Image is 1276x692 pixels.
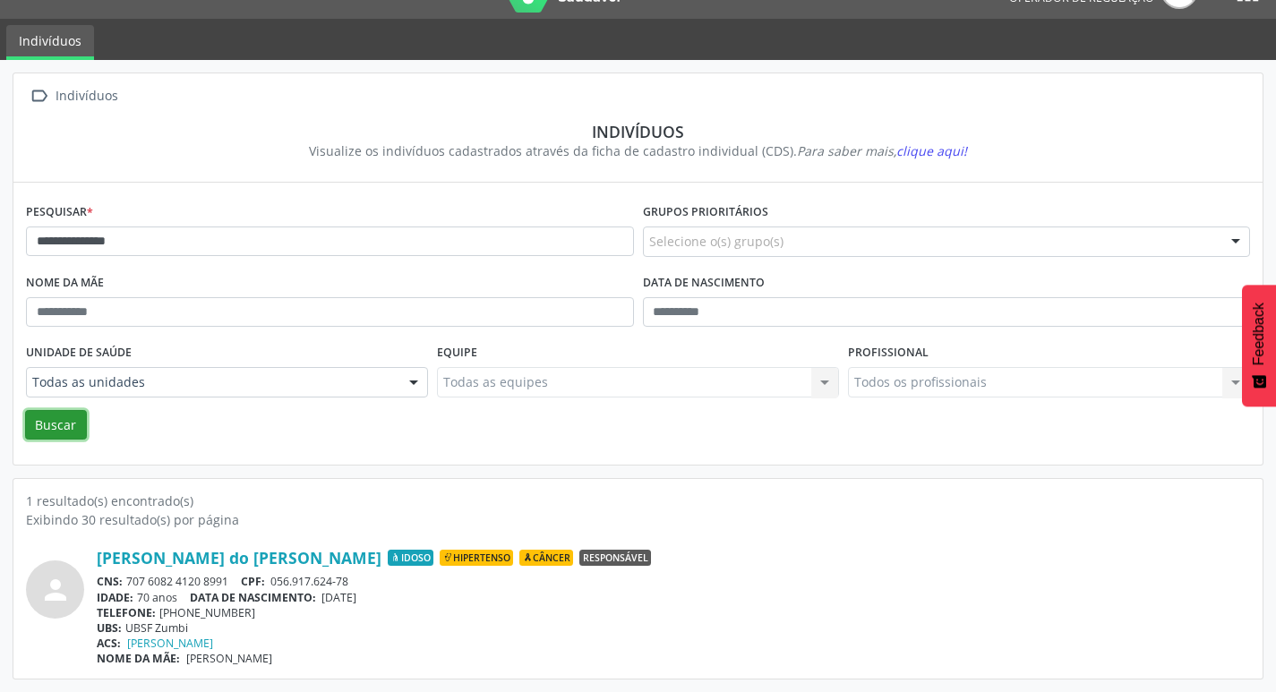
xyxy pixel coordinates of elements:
[1242,285,1276,406] button: Feedback - Mostrar pesquisa
[270,574,348,589] span: 056.917.624-78
[848,339,929,367] label: Profissional
[797,142,967,159] i: Para saber mais,
[579,550,651,566] span: Responsável
[437,339,477,367] label: Equipe
[643,199,768,226] label: Grupos prioritários
[649,232,784,251] span: Selecione o(s) grupo(s)
[26,491,1250,510] div: 1 resultado(s) encontrado(s)
[39,122,1237,141] div: Indivíduos
[643,269,765,297] label: Data de nascimento
[6,25,94,60] a: Indivíduos
[97,651,180,666] span: NOME DA MÃE:
[26,269,104,297] label: Nome da mãe
[186,651,272,666] span: [PERSON_NAME]
[97,590,133,605] span: IDADE:
[388,550,433,566] span: Idoso
[321,590,356,605] span: [DATE]
[97,605,1250,620] div: [PHONE_NUMBER]
[127,636,213,651] a: [PERSON_NAME]
[32,373,391,391] span: Todas as unidades
[896,142,967,159] span: clique aqui!
[39,574,72,606] i: person
[241,574,265,589] span: CPF:
[97,636,121,651] span: ACS:
[25,410,87,440] button: Buscar
[97,548,381,568] a: [PERSON_NAME] do [PERSON_NAME]
[52,83,121,109] div: Indivíduos
[26,83,121,109] a:  Indivíduos
[97,574,1250,589] div: 707 6082 4120 8991
[26,83,52,109] i: 
[97,605,156,620] span: TELEFONE:
[97,620,122,636] span: UBS:
[519,550,573,566] span: Câncer
[190,590,316,605] span: DATA DE NASCIMENTO:
[97,574,123,589] span: CNS:
[26,510,1250,529] div: Exibindo 30 resultado(s) por página
[39,141,1237,160] div: Visualize os indivíduos cadastrados através da ficha de cadastro individual (CDS).
[440,550,513,566] span: Hipertenso
[26,339,132,367] label: Unidade de saúde
[26,199,93,226] label: Pesquisar
[97,590,1250,605] div: 70 anos
[1251,303,1267,365] span: Feedback
[97,620,1250,636] div: UBSF Zumbi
